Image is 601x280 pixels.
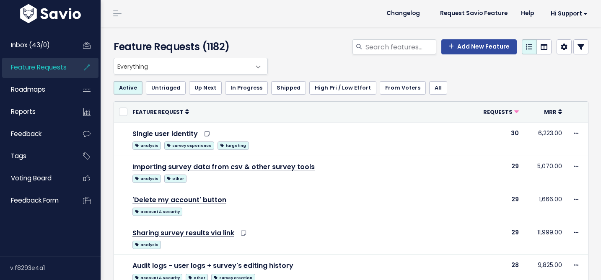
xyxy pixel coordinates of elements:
a: Feature Request [132,108,189,116]
a: Feature Requests [2,58,70,77]
a: Request Savio Feature [433,7,514,20]
a: analysis [132,140,161,150]
td: 29 [470,222,524,255]
a: Single user identity [132,129,198,139]
h4: Feature Requests (1182) [114,39,264,54]
span: survey experience [164,141,214,150]
span: other [164,175,187,183]
span: Voting Board [11,174,52,182]
input: Search features... [365,39,436,54]
span: analysis [132,141,161,150]
a: Reports [2,102,70,121]
td: 1,666.00 [524,189,567,222]
td: 29 [470,156,524,189]
a: Feedback form [2,191,70,210]
span: Requests [483,108,513,116]
a: account & security [132,206,182,216]
td: 6,223.00 [524,123,567,156]
span: Everything [114,58,251,74]
td: 5,070.00 [524,156,567,189]
a: From Voters [380,81,426,95]
ul: Filter feature requests [114,81,588,95]
span: Feedback form [11,196,59,205]
span: Changelog [386,10,420,16]
a: Audit logs - user logs + survey's editing history [132,261,293,270]
a: In Progress [225,81,268,95]
a: Sharing survey results via link [132,228,234,238]
a: 'Delete my account' button [132,195,226,205]
span: MRR [544,108,557,116]
a: analysis [132,239,161,249]
span: Roadmaps [11,85,45,94]
a: Hi Support [541,7,594,20]
a: targeting [218,140,249,150]
span: Tags [11,152,26,160]
span: Reports [11,107,36,116]
span: targeting [218,141,249,150]
a: Inbox (43/0) [2,36,70,55]
span: Feedback [11,129,41,138]
span: Hi Support [551,10,588,17]
a: Untriaged [146,81,186,95]
td: 29 [470,189,524,222]
span: account & security [132,208,182,216]
span: Feature Requests [11,63,67,72]
a: analysis [132,173,161,183]
div: v.f8293e4a1 [10,257,101,279]
a: Active [114,81,142,95]
a: Help [514,7,541,20]
span: Everything [114,58,268,74]
span: Feature Request [132,108,184,116]
a: Up Next [189,81,222,95]
a: Add New Feature [441,39,517,54]
a: MRR [544,108,562,116]
td: 11,999.00 [524,222,567,255]
a: Requests [483,108,519,116]
td: 30 [470,123,524,156]
span: analysis [132,175,161,183]
a: Importing survey data from csv & other survey tools [132,162,315,172]
a: High Pri / Low Effort [309,81,376,95]
span: analysis [132,241,161,249]
a: Feedback [2,124,70,144]
a: All [429,81,447,95]
a: Roadmaps [2,80,70,99]
span: Inbox (43/0) [11,41,50,49]
a: Voting Board [2,169,70,188]
a: Tags [2,146,70,166]
img: logo-white.9d6f32f41409.svg [18,4,83,23]
a: other [164,173,187,183]
a: Shipped [271,81,306,95]
a: survey experience [164,140,214,150]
